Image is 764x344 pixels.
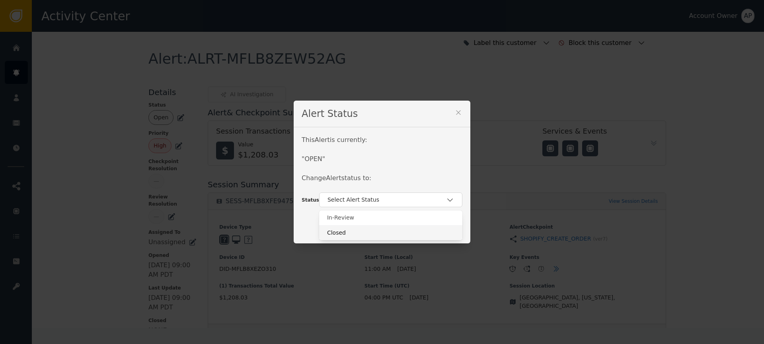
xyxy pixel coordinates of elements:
div: Select Alert Status [327,196,446,204]
span: Status [302,197,319,203]
div: Select Alert Status [319,210,462,240]
button: Select Alert Status [319,192,462,207]
div: Alert Status [294,101,470,127]
span: Change Alert status to: [302,174,371,182]
span: " OPEN " [302,155,325,163]
div: In-Review [327,214,454,222]
div: Closed [327,229,454,237]
span: This Alert is currently: [302,136,367,144]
